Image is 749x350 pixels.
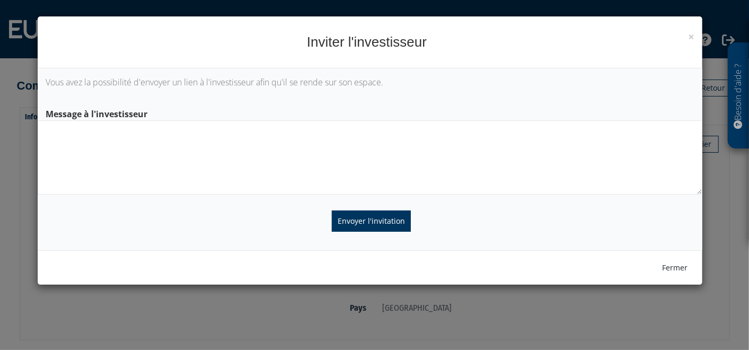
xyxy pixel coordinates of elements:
label: Message à l'investisseur [38,104,702,120]
p: Besoin d'aide ? [733,48,745,144]
input: Envoyer l'invitation [332,211,411,232]
button: Fermer [655,259,694,277]
h4: Inviter l'investisseur [46,32,694,52]
span: × [688,29,694,44]
p: Vous avez la possibilité d'envoyer un lien à l'investisseur afin qu'il se rende sur son espace. [46,76,694,89]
